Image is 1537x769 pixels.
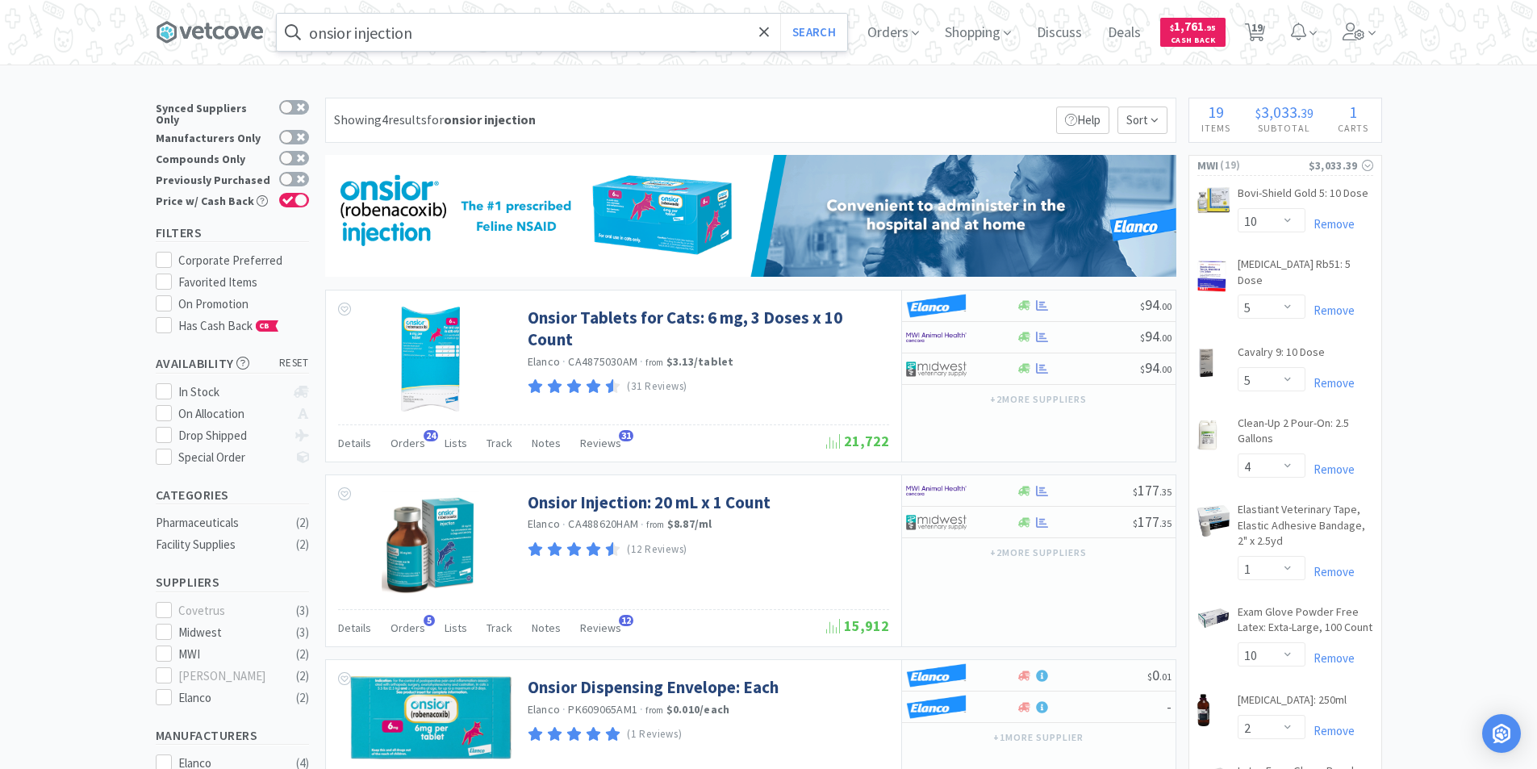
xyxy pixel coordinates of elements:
[178,382,286,402] div: In Stock
[985,726,1091,749] button: +1more supplier
[178,251,309,270] div: Corporate Preferred
[1147,666,1172,684] span: 0
[1101,26,1147,40] a: Deals
[156,354,309,373] h5: Availability
[279,355,309,372] span: reset
[666,702,730,717] strong: $0.010 / each
[1159,517,1172,529] span: . 35
[1305,462,1355,477] a: Remove
[1261,102,1297,122] span: 3,033
[532,436,561,450] span: Notes
[1170,19,1216,34] span: 1,761
[156,486,309,504] h5: Categories
[178,448,286,467] div: Special Order
[826,432,889,450] span: 21,722
[156,172,271,186] div: Previously Purchased
[562,354,566,369] span: ·
[156,130,271,144] div: Manufacturers Only
[334,110,536,131] div: Showing 4 results
[1238,257,1373,295] a: [MEDICAL_DATA] Rb51: 5 Dose
[445,436,467,450] span: Lists
[906,695,967,719] img: cad21a4972ff45d6bc147a678ad455e5
[580,436,621,450] span: Reviews
[906,663,967,688] img: cad21a4972ff45d6bc147a678ad455e5
[156,193,271,207] div: Price w/ Cash Back
[178,426,286,445] div: Drop Shipped
[296,535,309,554] div: ( 2 )
[1238,345,1325,367] a: Cavalry 9: 10 Dose
[156,535,286,554] div: Facility Supplies
[1243,120,1326,136] h4: Subtotal
[401,307,460,412] img: af8117114a04494aab2dbb6f4b347b42_204306.jpeg
[156,100,271,125] div: Synced Suppliers Only
[1305,216,1355,232] a: Remove
[156,151,271,165] div: Compounds Only
[528,702,561,717] a: Elanco
[906,510,967,534] img: 4dd14cff54a648ac9e977f0c5da9bc2e_5.png
[350,676,512,759] img: da4ca33609ca44f38d7cfba37985e39a_554458.png
[619,615,633,626] span: 12
[646,519,664,530] span: from
[1170,36,1216,47] span: Cash Back
[1208,102,1224,122] span: 19
[528,354,561,369] a: Elanco
[1238,186,1368,208] a: Bovi-Shield Gold 5: 10 Dose
[1305,564,1355,579] a: Remove
[645,704,663,716] span: from
[1140,300,1145,312] span: $
[1140,358,1172,377] span: 94
[338,621,371,635] span: Details
[156,573,309,591] h5: Suppliers
[1349,102,1357,122] span: 1
[1197,694,1209,726] img: 5d7a7fccf010444e9664835c982d3d72_6571.png
[445,621,467,635] span: Lists
[906,325,967,349] img: f6b2451649754179b5b4e0c70c3f7cb0_2.png
[178,404,286,424] div: On Allocation
[667,516,712,531] strong: $8.87 / ml
[627,541,687,558] p: (12 Reviews)
[178,645,278,664] div: MWI
[1197,346,1216,378] img: 05dc843ad0e14595811ef63d9e6e617e_16120.png
[1204,23,1216,33] span: . 95
[1301,105,1314,121] span: 39
[568,354,637,369] span: CA4875030AM
[1147,671,1152,683] span: $
[906,357,967,381] img: 4dd14cff54a648ac9e977f0c5da9bc2e_5.png
[178,295,309,314] div: On Promotion
[1197,608,1230,629] img: 2e87f1e2e45c40a7b2907160d0f51df8_221716.png
[296,601,309,621] div: ( 3 )
[424,430,438,441] span: 24
[444,111,536,127] strong: onsior injection
[427,111,536,127] span: for
[1197,187,1230,213] img: d16e25bb253e4511ba1e7de433504d50_85.png
[1030,26,1088,40] a: Discuss
[1056,107,1109,134] p: Help
[580,621,621,635] span: Reviews
[1305,303,1355,318] a: Remove
[1218,157,1308,173] span: ( 19 )
[780,14,847,51] button: Search
[1167,697,1172,716] span: -
[391,436,425,450] span: Orders
[1160,10,1226,54] a: $1,761.95Cash Back
[296,645,309,664] div: ( 2 )
[562,517,566,532] span: ·
[1238,502,1373,556] a: Elastiant Veterinary Tape, Elastic Adhesive Bandage, 2" x 2.5yd
[627,378,687,395] p: (31 Reviews)
[296,667,309,686] div: ( 2 )
[1326,120,1381,136] h4: Carts
[906,294,967,318] img: cad21a4972ff45d6bc147a678ad455e5
[645,357,663,368] span: from
[1159,300,1172,312] span: . 00
[1238,416,1373,453] a: Clean-Up 2 Pour-On: 2.5 Gallons
[640,354,643,369] span: ·
[156,224,309,242] h5: Filters
[1170,23,1174,33] span: $
[296,513,309,533] div: ( 2 )
[532,621,561,635] span: Notes
[296,623,309,642] div: ( 3 )
[1238,604,1373,642] a: Exam Glove Powder Free Latex: Exta-Large, 100 Count
[528,307,885,351] a: Onsior Tablets for Cats: 6 mg, 3 Doses x 10 Count
[982,541,1094,564] button: +2more suppliers
[1482,714,1521,753] div: Open Intercom Messenger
